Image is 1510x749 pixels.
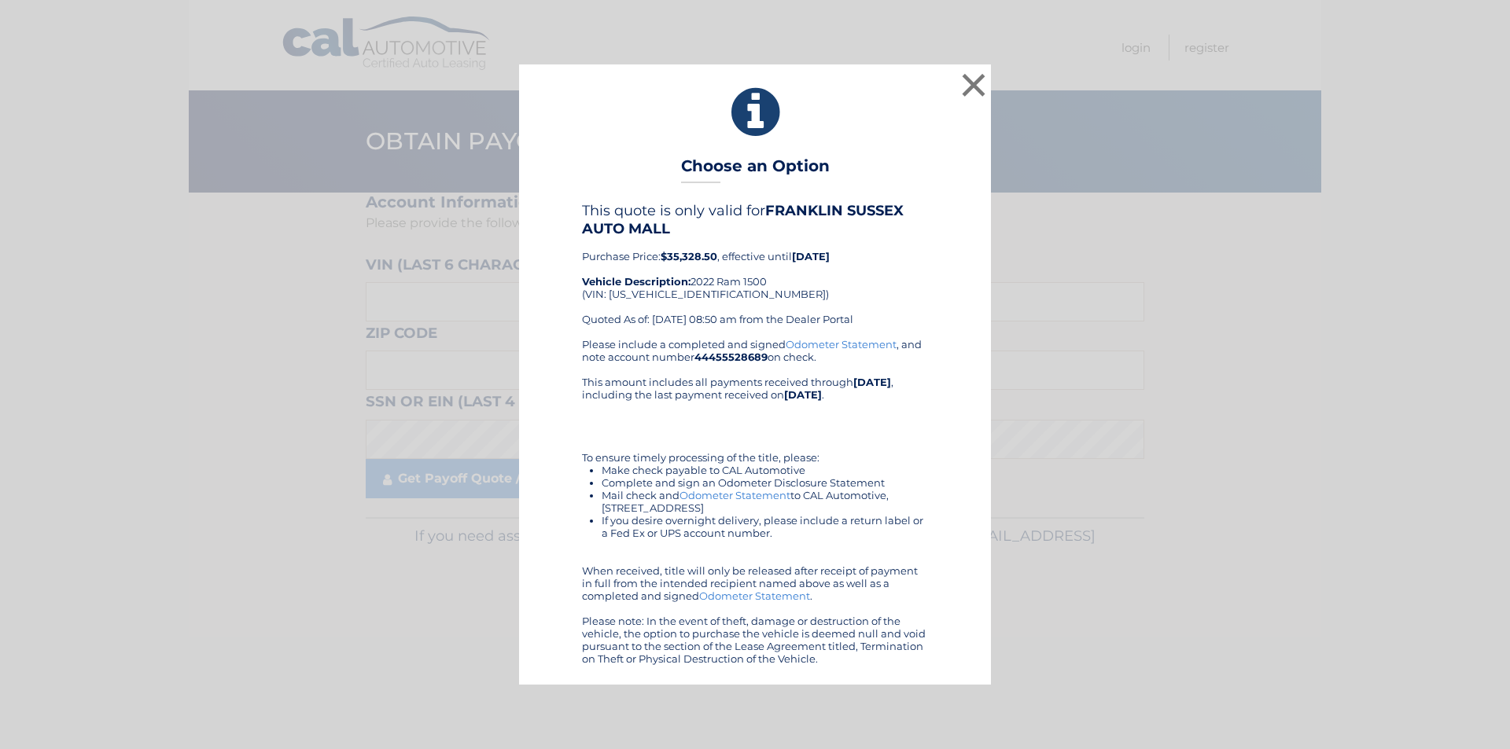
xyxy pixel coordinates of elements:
[694,351,768,363] b: 44455528689
[681,156,830,184] h3: Choose an Option
[699,589,810,602] a: Odometer Statement
[582,275,691,288] strong: Vehicle Description:
[792,250,830,263] b: [DATE]
[602,476,928,489] li: Complete and sign an Odometer Disclosure Statement
[786,338,897,351] a: Odometer Statement
[661,250,717,263] b: $35,328.50
[602,514,928,539] li: If you desire overnight delivery, please include a return label or a Fed Ex or UPS account number.
[602,489,928,514] li: Mail check and to CAL Automotive, [STREET_ADDRESS]
[582,338,928,665] div: Please include a completed and signed , and note account number on check. This amount includes al...
[602,464,928,476] li: Make check payable to CAL Automotive
[784,388,822,401] b: [DATE]
[582,202,928,237] h4: This quote is only valid for
[582,202,904,237] b: FRANKLIN SUSSEX AUTO MALL
[853,376,891,388] b: [DATE]
[582,202,928,337] div: Purchase Price: , effective until 2022 Ram 1500 (VIN: [US_VEHICLE_IDENTIFICATION_NUMBER]) Quoted ...
[958,69,989,101] button: ×
[679,489,790,501] a: Odometer Statement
